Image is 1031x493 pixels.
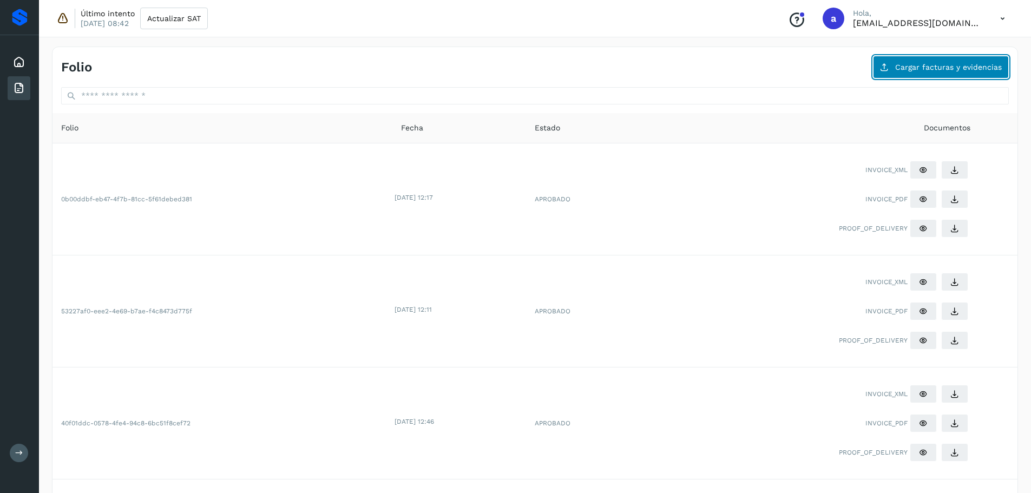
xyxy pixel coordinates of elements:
span: Documentos [924,122,970,134]
span: Estado [535,122,560,134]
div: Facturas [8,76,30,100]
td: APROBADO [526,143,648,255]
span: Actualizar SAT [147,15,201,22]
td: 0b00ddbf-eb47-4f7b-81cc-5f61debed381 [52,143,392,255]
span: Fecha [401,122,423,134]
button: Actualizar SAT [140,8,208,29]
span: PROOF_OF_DELIVERY [839,448,908,457]
span: INVOICE_XML [865,389,908,399]
span: INVOICE_XML [865,165,908,175]
h4: Folio [61,60,92,75]
td: 40f01ddc-0578-4fe4-94c8-6bc51f8cef72 [52,367,392,479]
p: administracion@legafletes.com [853,18,983,28]
div: Inicio [8,50,30,74]
div: [DATE] 12:11 [395,305,524,314]
td: 53227af0-eee2-4e69-b7ae-f4c8473d775f [52,255,392,367]
div: [DATE] 12:17 [395,193,524,202]
span: INVOICE_XML [865,277,908,287]
p: Hola, [853,9,983,18]
div: [DATE] 12:46 [395,417,524,426]
span: INVOICE_PDF [865,194,908,204]
span: PROOF_OF_DELIVERY [839,224,908,233]
span: INVOICE_PDF [865,418,908,428]
span: Cargar facturas y evidencias [895,63,1002,71]
button: Cargar facturas y evidencias [873,56,1009,78]
span: INVOICE_PDF [865,306,908,316]
p: Último intento [81,9,135,18]
td: APROBADO [526,255,648,367]
span: PROOF_OF_DELIVERY [839,336,908,345]
span: Folio [61,122,78,134]
p: [DATE] 08:42 [81,18,129,28]
td: APROBADO [526,367,648,479]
